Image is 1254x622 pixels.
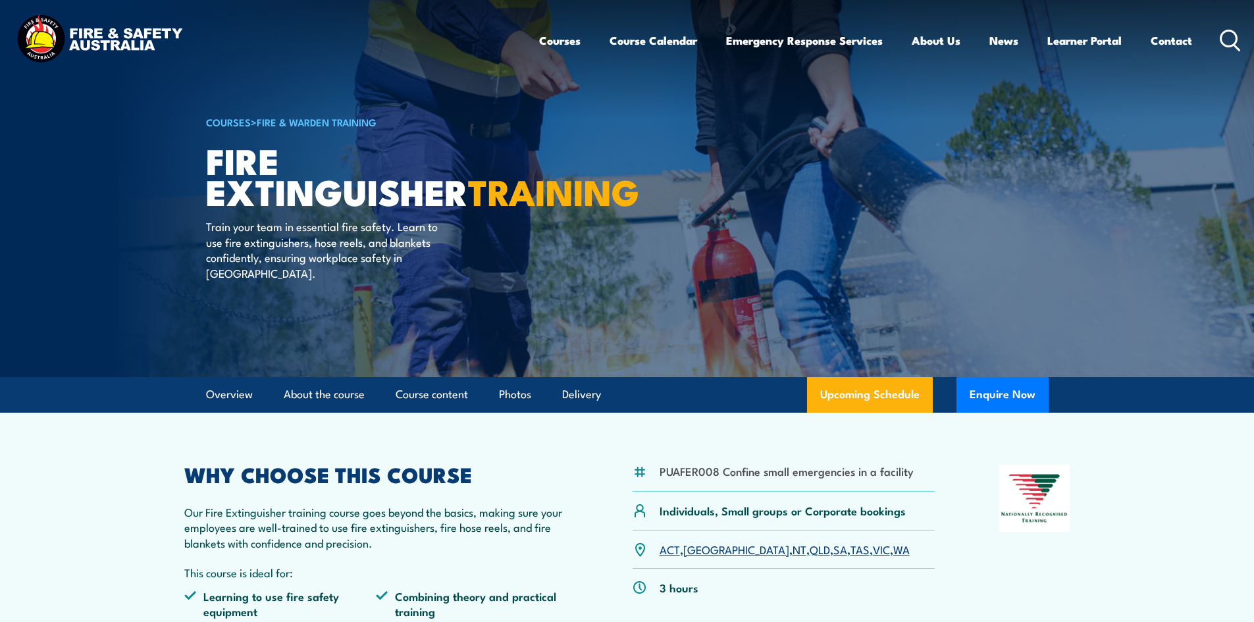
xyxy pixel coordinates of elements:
li: PUAFER008 Confine small emergencies in a facility [660,463,914,479]
a: WA [893,541,910,557]
h1: Fire Extinguisher [206,145,531,206]
a: About Us [912,23,960,58]
a: [GEOGRAPHIC_DATA] [683,541,789,557]
a: Photos [499,377,531,412]
li: Learning to use fire safety equipment [184,588,377,619]
a: Overview [206,377,253,412]
p: Our Fire Extinguisher training course goes beyond the basics, making sure your employees are well... [184,504,569,550]
p: This course is ideal for: [184,565,569,580]
button: Enquire Now [956,377,1049,413]
a: Learner Portal [1047,23,1122,58]
a: Fire & Warden Training [257,115,377,129]
a: SA [833,541,847,557]
a: QLD [810,541,830,557]
li: Combining theory and practical training [376,588,568,619]
a: Delivery [562,377,601,412]
a: Upcoming Schedule [807,377,933,413]
strong: TRAINING [468,163,639,218]
a: About the course [284,377,365,412]
a: Contact [1151,23,1192,58]
a: News [989,23,1018,58]
a: Course content [396,377,468,412]
p: Train your team in essential fire safety. Learn to use fire extinguishers, hose reels, and blanke... [206,219,446,280]
a: TAS [850,541,870,557]
a: Course Calendar [610,23,697,58]
h6: > [206,114,531,130]
a: VIC [873,541,890,557]
h2: WHY CHOOSE THIS COURSE [184,465,569,483]
a: Courses [539,23,581,58]
a: Emergency Response Services [726,23,883,58]
a: NT [793,541,806,557]
p: , , , , , , , [660,542,910,557]
p: Individuals, Small groups or Corporate bookings [660,503,906,518]
a: COURSES [206,115,251,129]
p: 3 hours [660,580,698,595]
img: Nationally Recognised Training logo. [999,465,1070,532]
a: ACT [660,541,680,557]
